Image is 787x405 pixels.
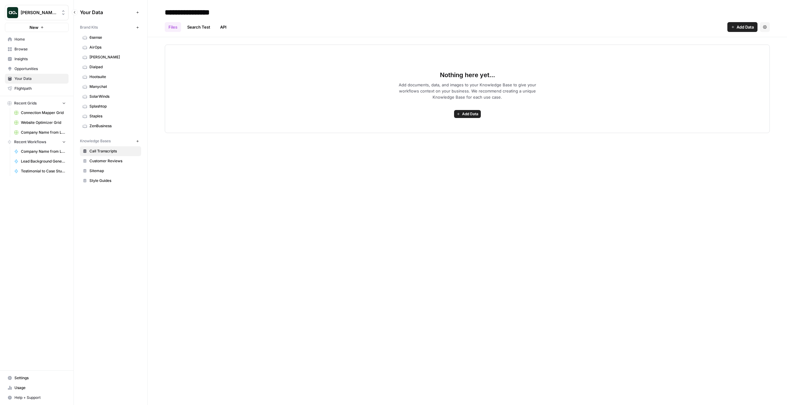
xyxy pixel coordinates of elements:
[80,42,141,52] a: AirOps
[80,92,141,101] a: SolarWinds
[89,168,138,174] span: Sitemap
[89,123,138,129] span: ZenBusiness
[11,156,69,166] a: Lead Background Generator
[80,52,141,62] a: [PERSON_NAME]
[184,22,214,32] a: Search Test
[462,111,478,117] span: Add Data
[5,393,69,403] button: Help + Support
[5,137,69,147] button: Recent Workflows
[80,25,98,30] span: Brand Kits
[89,158,138,164] span: Customer Reviews
[80,33,141,42] a: 6sense
[21,130,66,135] span: Company Name from Logo Grid
[165,22,181,32] a: Files
[14,375,66,381] span: Settings
[727,22,757,32] button: Add Data
[14,56,66,62] span: Insights
[89,64,138,70] span: Dialpad
[89,45,138,50] span: AirOps
[11,128,69,137] a: Company Name from Logo Grid
[80,82,141,92] a: Manychat
[5,383,69,393] a: Usage
[5,373,69,383] a: Settings
[14,395,66,400] span: Help + Support
[21,159,66,164] span: Lead Background Generator
[14,86,66,91] span: Flightpath
[5,23,69,32] button: New
[89,94,138,99] span: SolarWinds
[89,54,138,60] span: [PERSON_NAME]
[30,24,38,30] span: New
[5,74,69,84] a: Your Data
[389,82,546,100] span: Add documents, data, and images to your Knowledge Base to give your workflows context on your bus...
[11,118,69,128] a: Website Optimizer Grid
[14,66,66,72] span: Opportunities
[11,166,69,176] a: Testimonial to Case Study
[80,138,111,144] span: Knowledge Bases
[454,110,481,118] button: Add Data
[89,84,138,89] span: Manychat
[5,54,69,64] a: Insights
[14,37,66,42] span: Home
[80,72,141,82] a: Hootsuite
[80,101,141,111] a: Splashtop
[14,76,66,81] span: Your Data
[737,24,754,30] span: Add Data
[5,5,69,20] button: Workspace: Mike Kenler's Workspace
[21,110,66,116] span: Connection Mapper Grid
[5,84,69,93] a: Flightpath
[80,9,134,16] span: Your Data
[11,108,69,118] a: Connection Mapper Grid
[5,99,69,108] button: Recent Grids
[80,62,141,72] a: Dialpad
[14,139,46,145] span: Recent Workflows
[21,168,66,174] span: Testimonial to Case Study
[80,166,141,176] a: Sitemap
[21,120,66,125] span: Website Optimizer Grid
[80,146,141,156] a: Call Transcripts
[89,35,138,40] span: 6sense
[440,71,495,79] span: Nothing here yet...
[5,34,69,44] a: Home
[21,149,66,154] span: Company Name from Logo
[89,74,138,80] span: Hootsuite
[14,385,66,391] span: Usage
[80,121,141,131] a: ZenBusiness
[80,111,141,121] a: Staples
[89,178,138,183] span: Style Guides
[80,156,141,166] a: Customer Reviews
[5,44,69,54] a: Browse
[80,176,141,186] a: Style Guides
[216,22,230,32] a: API
[14,100,37,106] span: Recent Grids
[5,64,69,74] a: Opportunities
[7,7,18,18] img: Mike Kenler's Workspace Logo
[14,46,66,52] span: Browse
[11,147,69,156] a: Company Name from Logo
[89,148,138,154] span: Call Transcripts
[89,104,138,109] span: Splashtop
[21,10,58,16] span: [PERSON_NAME] Workspace
[89,113,138,119] span: Staples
